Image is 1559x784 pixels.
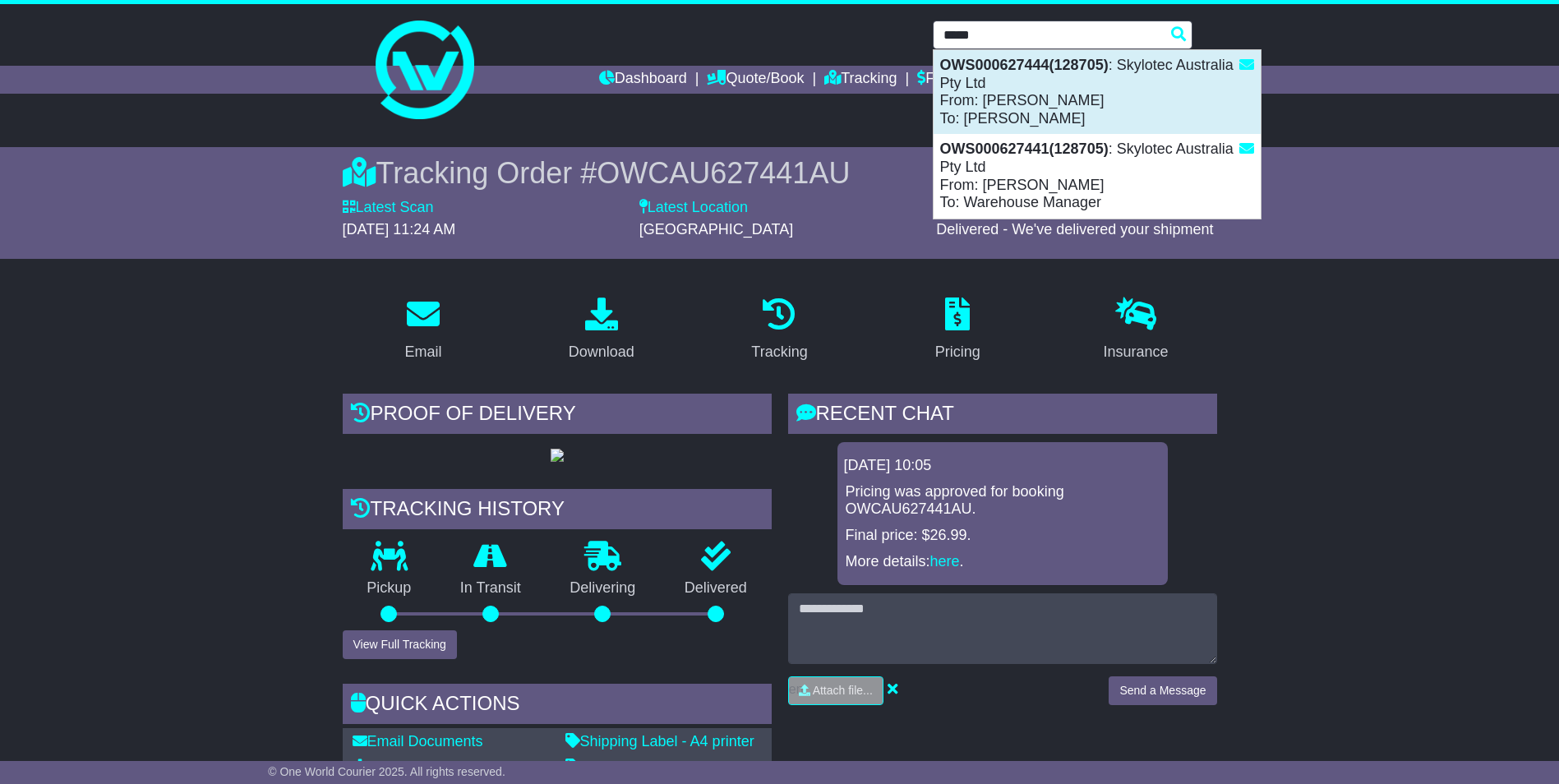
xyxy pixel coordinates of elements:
a: Download [558,292,645,369]
span: © One World Courier 2025. All rights reserved. [268,765,505,778]
div: : Skylotec Australia Pty Ltd From: [PERSON_NAME] To: [PERSON_NAME] [934,50,1261,134]
p: Pickup [343,579,436,597]
p: Pricing was approved for booking OWCAU627441AU. [846,483,1160,519]
p: Final price: $26.99. [846,527,1160,545]
div: : Skylotec Australia Pty Ltd From: [PERSON_NAME] To: Warehouse Manager [934,134,1261,218]
a: Quote/Book [707,66,804,94]
div: Proof of Delivery [343,394,772,438]
p: In Transit [436,579,546,597]
span: Delivered - We've delivered your shipment [936,221,1213,238]
span: OWCAU627441AU [597,156,850,190]
span: [GEOGRAPHIC_DATA] [639,221,793,238]
a: here [930,553,960,570]
div: Pricing [935,341,980,363]
div: Insurance [1104,341,1169,363]
a: Financials [917,66,992,94]
a: Insurance [1093,292,1179,369]
label: Latest Scan [343,199,434,217]
a: Download Documents [353,759,512,775]
p: Delivered [660,579,772,597]
a: Email Documents [353,733,483,749]
strong: OWS000627441(128705) [940,141,1109,157]
div: Download [569,341,634,363]
div: Tracking history [343,489,772,533]
div: Email [404,341,441,363]
a: Email [394,292,452,369]
img: GetPodImage [551,449,564,462]
a: Dashboard [599,66,687,94]
span: [DATE] 11:24 AM [343,221,456,238]
div: Quick Actions [343,684,772,728]
div: Tracking Order # [343,155,1217,191]
div: [DATE] 10:05 [844,457,1161,475]
a: Tracking [824,66,897,94]
p: Delivering [546,579,661,597]
button: Send a Message [1109,676,1216,705]
a: Shipping Label - A4 printer [565,733,754,749]
button: View Full Tracking [343,630,457,659]
div: RECENT CHAT [788,394,1217,438]
strong: OWS000627444(128705) [940,57,1109,73]
a: Tracking [740,292,818,369]
div: Tracking [751,341,807,363]
a: Pricing [925,292,991,369]
p: More details: . [846,553,1160,571]
label: Latest Location [639,199,748,217]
